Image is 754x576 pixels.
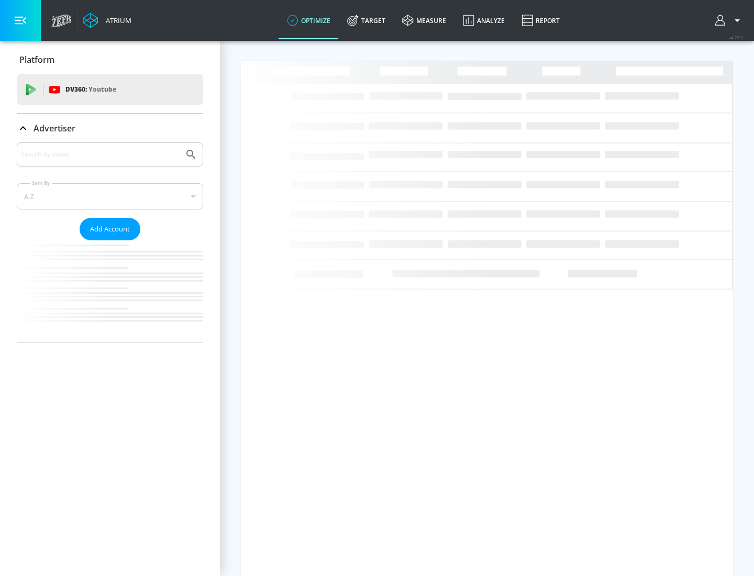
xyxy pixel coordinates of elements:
[80,218,140,240] button: Add Account
[394,2,454,39] a: measure
[454,2,513,39] a: Analyze
[513,2,568,39] a: Report
[17,240,203,342] nav: list of Advertiser
[34,123,75,134] p: Advertiser
[17,142,203,342] div: Advertiser
[90,223,130,235] span: Add Account
[17,74,203,105] div: DV360: Youtube
[17,183,203,209] div: A-Z
[279,2,339,39] a: optimize
[65,84,116,95] p: DV360:
[102,16,131,25] div: Atrium
[30,180,52,186] label: Sort By
[729,35,744,40] span: v 4.25.2
[339,2,394,39] a: Target
[88,84,116,95] p: Youtube
[17,45,203,74] div: Platform
[19,54,54,65] p: Platform
[83,13,131,28] a: Atrium
[17,114,203,143] div: Advertiser
[21,148,180,161] input: Search by name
